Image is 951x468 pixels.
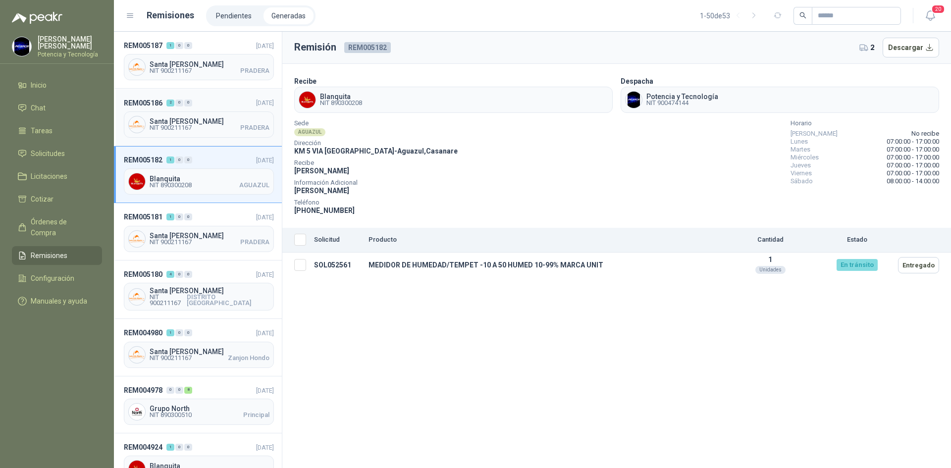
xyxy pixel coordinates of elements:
b: Recibe [294,77,317,85]
button: Entregado [898,257,939,273]
div: 8 [184,387,192,394]
span: KM 5 VIA [GEOGRAPHIC_DATA] - Aguazul , Casanare [294,147,458,155]
div: En tránsito [837,259,878,271]
span: Tareas [31,125,53,136]
span: 08:00:00 - 14:00:00 [887,177,939,185]
img: Company Logo [626,92,642,108]
span: 07:00:00 - 17:00:00 [887,138,939,146]
a: Cotizar [12,190,102,208]
td: En tránsito [820,253,894,278]
span: Chat [31,103,46,113]
img: Company Logo [12,37,31,56]
h1: Remisiones [147,8,194,22]
span: [PERSON_NAME] [294,167,349,175]
span: DISTRITO [GEOGRAPHIC_DATA] [187,294,269,306]
button: 20 [921,7,939,25]
div: 0 [175,271,183,278]
span: Información Adicional [294,180,458,185]
span: Blanquita [150,175,269,182]
a: REM005187100[DATE] Company LogoSanta [PERSON_NAME]NIT 900211167PRADERA [114,32,282,89]
span: Licitaciones [31,171,67,182]
span: Teléfono [294,200,458,205]
div: 0 [184,42,192,49]
span: Martes [791,146,810,154]
div: AGUAZUL [294,128,325,136]
span: [DATE] [256,156,274,164]
a: REM005180400[DATE] Company LogoSanta [PERSON_NAME]NIT 900211167DISTRITO [GEOGRAPHIC_DATA] [114,260,282,319]
a: Configuración [12,269,102,288]
a: Pendientes [208,7,260,24]
div: 0 [184,156,192,163]
a: Solicitudes [12,144,102,163]
span: NIT 890300510 [150,412,192,418]
span: REM004978 [124,385,162,396]
span: [DATE] [256,387,274,394]
span: Santa [PERSON_NAME] [150,287,269,294]
span: NIT 900211167 [150,68,192,74]
a: REM005181100[DATE] Company LogoSanta [PERSON_NAME]NIT 900211167PRADERA [114,203,282,260]
span: 07:00:00 - 17:00:00 [887,154,939,161]
span: 20 [931,4,945,14]
span: AGUAZUL [239,182,269,188]
span: Jueves [791,161,811,169]
span: [PERSON_NAME] [294,187,349,195]
span: Configuración [31,273,74,284]
span: PRADERA [240,68,269,74]
div: 0 [175,42,183,49]
span: Cotizar [31,194,53,205]
span: Manuales y ayuda [31,296,87,307]
span: REM005181 [124,211,162,222]
div: 1 - 50 de 53 [700,8,762,24]
div: 0 [175,444,183,451]
span: Santa [PERSON_NAME] [150,118,269,125]
span: Potencia y Tecnología [646,93,718,100]
span: Viernes [791,169,812,177]
span: 07:00:00 - 17:00:00 [887,161,939,169]
div: 0 [184,329,192,336]
span: 07:00:00 - 17:00:00 [887,146,939,154]
span: [DATE] [256,99,274,106]
span: Miércoles [791,154,819,161]
span: 07:00:00 - 17:00:00 [887,169,939,177]
span: Dirección [294,141,458,146]
th: Seleccionar/deseleccionar [282,228,310,253]
span: NIT 900474144 [646,100,718,106]
a: Chat [12,99,102,117]
span: NIT 900211167 [150,125,192,131]
a: Licitaciones [12,167,102,186]
img: Company Logo [129,231,145,247]
span: REM005186 [124,98,162,108]
div: 0 [184,271,192,278]
th: Cantidad [721,228,820,253]
th: Producto [365,228,721,253]
p: [PERSON_NAME] [PERSON_NAME] [38,36,102,50]
div: 2 [166,100,174,106]
span: REM005182 [124,155,162,165]
div: 1 [166,329,174,336]
span: Lunes [791,138,808,146]
a: REM005182100[DATE] Company LogoBlanquitaNIT 890300208AGUAZUL [114,146,282,203]
div: 0 [166,387,174,394]
a: Tareas [12,121,102,140]
a: Generadas [264,7,314,24]
div: 1 [166,444,174,451]
img: Company Logo [129,116,145,133]
img: Company Logo [129,347,145,363]
span: NIT 900211167 [150,294,187,306]
span: [DATE] [256,271,274,278]
span: No recibe [911,130,939,138]
p: 1 [725,256,816,263]
div: 0 [175,387,183,394]
span: PRADERA [240,125,269,131]
div: 0 [175,329,183,336]
span: PRADERA [240,239,269,245]
img: Company Logo [129,289,145,305]
a: Inicio [12,76,102,95]
div: 0 [175,100,183,106]
span: Zanjon Hondo [228,355,269,361]
a: REM005186200[DATE] Company LogoSanta [PERSON_NAME]NIT 900211167PRADERA [114,89,282,146]
span: [DATE] [256,444,274,451]
span: [PERSON_NAME] [791,130,838,138]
